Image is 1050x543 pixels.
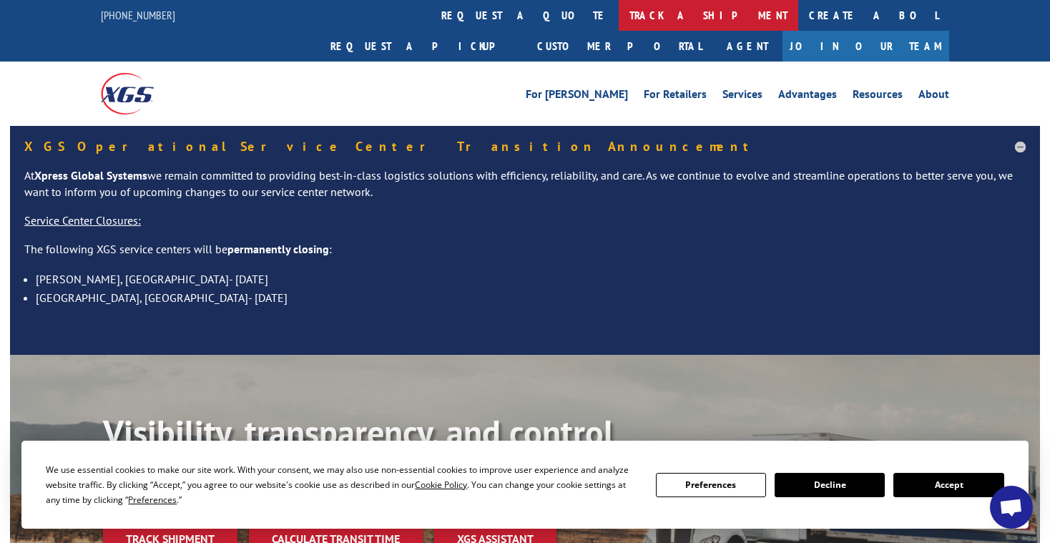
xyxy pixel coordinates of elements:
[128,494,177,506] span: Preferences
[24,241,1026,270] p: The following XGS service centers will be :
[34,168,147,182] strong: Xpress Global Systems
[778,89,837,104] a: Advantages
[101,8,175,22] a: [PHONE_NUMBER]
[775,473,885,497] button: Decline
[24,167,1026,213] p: At we remain committed to providing best-in-class logistics solutions with efficiency, reliabilit...
[712,31,782,62] a: Agent
[415,479,467,491] span: Cookie Policy
[644,89,707,104] a: For Retailers
[656,473,766,497] button: Preferences
[227,242,329,256] strong: permanently closing
[320,31,526,62] a: Request a pickup
[526,31,712,62] a: Customer Portal
[46,462,638,507] div: We use essential cookies to make our site work. With your consent, we may also use non-essential ...
[36,270,1026,288] li: [PERSON_NAME], [GEOGRAPHIC_DATA]- [DATE]
[893,473,1004,497] button: Accept
[918,89,949,104] a: About
[24,140,1026,153] h5: XGS Operational Service Center Transition Announcement
[782,31,949,62] a: Join Our Team
[990,486,1033,529] a: Open chat
[722,89,762,104] a: Services
[853,89,903,104] a: Resources
[103,410,614,496] b: Visibility, transparency, and control for your entire supply chain.
[24,213,141,228] u: Service Center Closures:
[526,89,628,104] a: For [PERSON_NAME]
[21,441,1029,529] div: Cookie Consent Prompt
[36,288,1026,307] li: [GEOGRAPHIC_DATA], [GEOGRAPHIC_DATA]- [DATE]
